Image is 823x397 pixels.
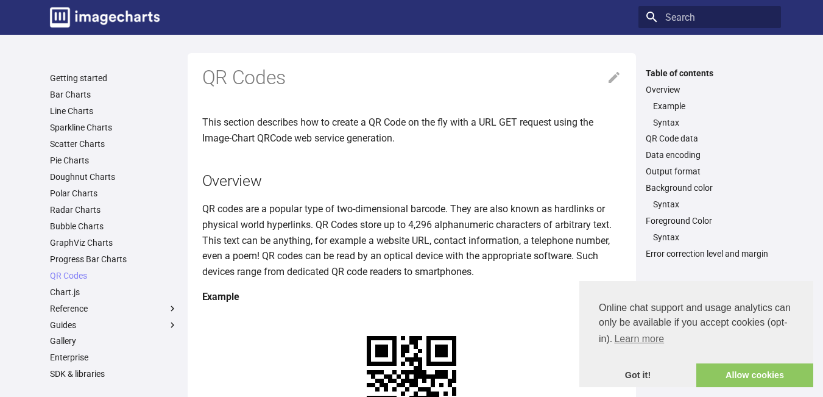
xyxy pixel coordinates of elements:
[646,232,774,243] nav: Foreground Color
[646,199,774,210] nav: Background color
[50,254,178,265] a: Progress Bar Charts
[653,101,774,112] a: Example
[599,301,794,348] span: Online chat support and usage analytics can only be available if you accept cookies (opt-in).
[202,65,621,91] h1: QR Codes
[653,232,774,243] a: Syntax
[50,335,178,346] a: Gallery
[653,117,774,128] a: Syntax
[50,155,178,166] a: Pie Charts
[646,166,774,177] a: Output format
[202,115,621,146] p: This section describes how to create a QR Code on the fly with a URL GET request using the Image-...
[50,287,178,298] a: Chart.js
[50,171,178,182] a: Doughnut Charts
[638,6,781,28] input: Search
[50,188,178,199] a: Polar Charts
[50,303,178,314] label: Reference
[638,68,781,260] nav: Table of contents
[50,270,178,281] a: QR Codes
[646,133,774,144] a: QR Code data
[50,138,178,149] a: Scatter Charts
[646,101,774,128] nav: Overview
[579,281,813,387] div: cookieconsent
[50,320,178,331] label: Guides
[202,201,621,279] p: QR codes are a popular type of two-dimensional barcode. They are also known as hardlinks or physi...
[50,7,160,27] img: logo
[638,68,781,79] label: Table of contents
[50,221,178,232] a: Bubble Charts
[579,363,696,388] a: dismiss cookie message
[50,352,178,363] a: Enterprise
[50,122,178,133] a: Sparkline Charts
[50,89,178,100] a: Bar Charts
[612,330,666,348] a: learn more about cookies
[653,199,774,210] a: Syntax
[50,368,178,379] a: SDK & libraries
[202,289,621,305] h4: Example
[50,237,178,248] a: GraphViz Charts
[646,248,774,259] a: Error correction level and margin
[50,106,178,116] a: Line Charts
[202,170,621,191] h2: Overview
[646,149,774,160] a: Data encoding
[646,84,774,95] a: Overview
[50,73,178,84] a: Getting started
[696,363,813,388] a: allow cookies
[646,182,774,193] a: Background color
[45,2,164,32] a: Image-Charts documentation
[50,204,178,215] a: Radar Charts
[646,215,774,226] a: Foreground Color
